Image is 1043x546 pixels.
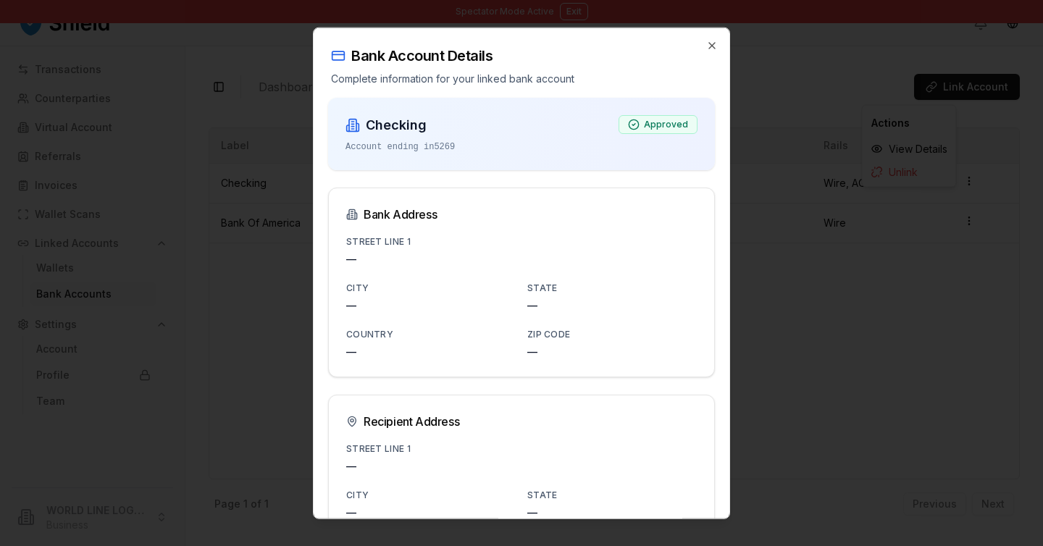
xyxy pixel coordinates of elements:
[346,252,697,266] p: —
[346,329,393,340] label: Country
[346,459,697,474] p: —
[619,115,698,134] div: Approved
[346,413,697,430] div: Recipient Address
[346,345,516,359] p: —
[366,115,427,135] h3: Checking
[345,141,455,153] p: Account ending in 5269
[346,298,516,313] p: —
[346,206,697,223] div: Bank Address
[527,505,697,520] p: —
[527,282,558,293] label: State
[527,329,570,340] label: Zip Code
[346,236,411,247] label: Street Line 1
[527,298,697,313] p: —
[346,505,516,520] p: —
[331,46,712,66] h2: Bank Account Details
[331,72,712,86] p: Complete information for your linked bank account
[527,345,697,359] p: —
[527,490,558,500] label: State
[346,443,411,454] label: Street Line 1
[346,490,369,500] label: City
[346,282,369,293] label: City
